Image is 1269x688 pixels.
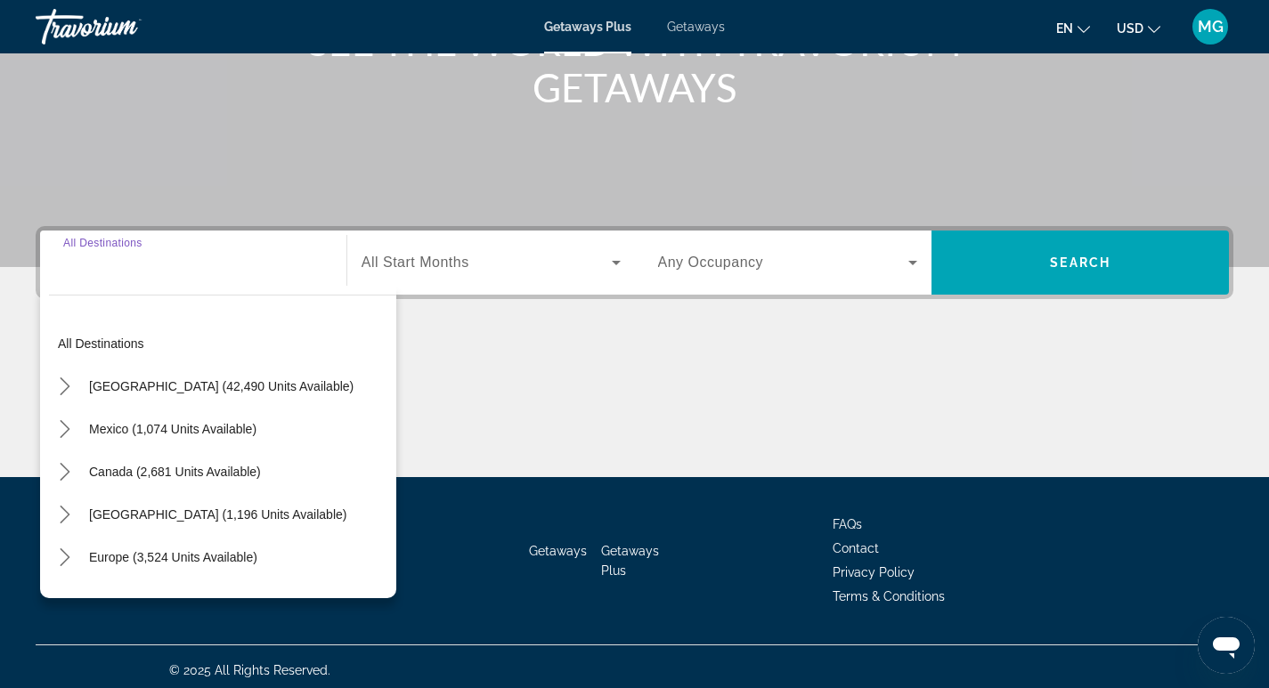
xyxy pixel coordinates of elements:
[667,20,725,34] a: Getaways
[1187,8,1233,45] button: User Menu
[544,20,631,34] a: Getaways Plus
[40,286,396,598] div: Destination options
[80,541,266,573] button: Select destination: Europe (3,524 units available)
[658,255,764,270] span: Any Occupancy
[80,370,362,402] button: Select destination: United States (42,490 units available)
[1117,21,1143,36] span: USD
[89,550,257,564] span: Europe (3,524 units available)
[529,544,587,558] a: Getaways
[1056,15,1090,41] button: Change language
[36,4,214,50] a: Travorium
[49,371,80,402] button: Toggle United States (42,490 units available) submenu
[40,231,1229,295] div: Search widget
[63,237,142,248] span: All Destinations
[58,336,144,351] span: All destinations
[89,507,346,522] span: [GEOGRAPHIC_DATA] (1,196 units available)
[301,18,969,110] h1: SEE THE WORLD WITH TRAVORIUM GETAWAYS
[89,465,261,479] span: Canada (2,681 units available)
[601,544,659,578] a: Getaways Plus
[833,565,915,579] a: Privacy Policy
[49,457,80,488] button: Toggle Canada (2,681 units available) submenu
[49,499,80,530] button: Toggle Caribbean & Atlantic Islands (1,196 units available) submenu
[63,253,323,274] input: Select destination
[1056,21,1073,36] span: en
[89,422,256,436] span: Mexico (1,074 units available)
[169,663,330,677] span: © 2025 All Rights Reserved.
[80,456,270,488] button: Select destination: Canada (2,681 units available)
[49,328,396,360] button: Select destination: All destinations
[833,541,879,555] a: Contact
[1050,255,1110,270] span: Search
[49,414,80,445] button: Toggle Mexico (1,074 units available) submenu
[1117,15,1160,41] button: Change currency
[1198,18,1224,36] span: MG
[362,255,469,270] span: All Start Months
[833,589,945,603] a: Terms & Conditions
[80,584,264,616] button: Select destination: Australia (253 units available)
[80,413,265,445] button: Select destination: Mexico (1,074 units available)
[89,379,354,393] span: [GEOGRAPHIC_DATA] (42,490 units available)
[1198,617,1255,674] iframe: Button to launch messaging window
[49,585,80,616] button: Toggle Australia (253 units available) submenu
[833,517,862,531] a: FAQs
[931,231,1229,295] button: Search
[49,542,80,573] button: Toggle Europe (3,524 units available) submenu
[80,498,355,530] button: Select destination: Caribbean & Atlantic Islands (1,196 units available)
